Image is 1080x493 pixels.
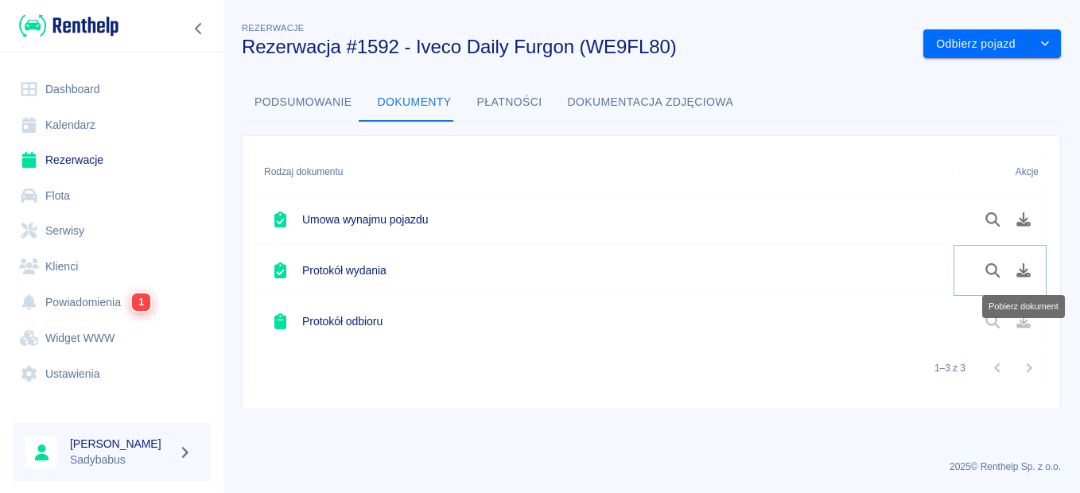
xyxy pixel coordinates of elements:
[242,83,365,122] button: Podsumowanie
[132,293,150,311] span: 1
[70,436,172,452] h6: [PERSON_NAME]
[302,313,383,329] h6: Protokół odbioru
[13,13,118,39] a: Renthelp logo
[13,320,211,356] a: Widget WWW
[555,83,747,122] button: Dokumentacja zdjęciowa
[302,262,387,278] h6: Protokół wydania
[187,18,211,39] button: Zwiń nawigację
[13,284,211,320] a: Powiadomienia1
[13,356,211,392] a: Ustawienia
[242,23,304,33] span: Rezerwacje
[923,29,1029,59] button: Odbierz pojazd
[70,452,172,468] p: Sadybabus
[1029,29,1061,59] button: drop-down
[302,212,428,227] h6: Umowa wynajmu pojazdu
[13,72,211,107] a: Dashboard
[1016,149,1039,194] div: Akcje
[977,257,1008,284] button: Podgląd dokumentu
[464,83,555,122] button: Płatności
[13,178,211,214] a: Flota
[365,83,464,122] button: Dokumenty
[264,149,343,194] div: Rodzaj dokumentu
[242,36,911,58] h3: Rezerwacja #1592 - Iveco Daily Furgon (WE9FL80)
[954,149,1047,194] div: Akcje
[13,107,211,143] a: Kalendarz
[13,249,211,285] a: Klienci
[256,149,954,194] div: Rodzaj dokumentu
[977,206,1008,233] button: Podgląd dokumentu
[1008,257,1039,284] button: Pobierz dokument
[934,361,965,375] p: 1–3 z 3
[13,142,211,178] a: Rezerwacje
[13,213,211,249] a: Serwisy
[1008,206,1039,233] button: Pobierz dokument
[19,13,118,39] img: Renthelp logo
[242,460,1061,474] p: 2025 © Renthelp Sp. z o.o.
[982,295,1065,318] div: Pobierz dokument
